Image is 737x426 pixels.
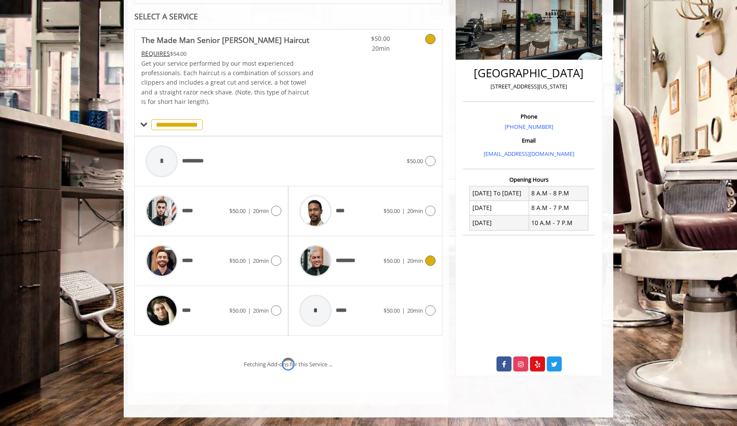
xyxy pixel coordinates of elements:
b: The Made Man Senior [PERSON_NAME] Haircut [141,34,309,46]
td: [DATE] [470,201,529,215]
span: 20min [407,307,423,314]
p: [STREET_ADDRESS][US_STATE] [465,82,593,91]
p: Get your service performed by our most experienced professionals. Each haircut is a combination o... [141,59,314,107]
span: | [248,207,251,215]
div: $54.00 [141,49,314,58]
td: [DATE] To [DATE] [470,186,529,201]
a: [EMAIL_ADDRESS][DOMAIN_NAME] [484,150,574,158]
span: 20min [339,44,390,53]
span: 20min [253,207,269,215]
span: | [248,257,251,265]
span: 20min [253,257,269,265]
div: Fetching Add-ons for this Service ... [244,360,332,369]
td: 8 A.M - 8 P.M [529,186,588,201]
span: | [402,307,405,314]
span: $50.00 [229,257,246,265]
td: [DATE] [470,216,529,230]
span: $50.00 [339,34,390,43]
a: [PHONE_NUMBER] [505,123,553,131]
td: 8 A.M - 7 P.M [529,201,588,215]
span: $50.00 [229,207,246,215]
td: 10 A.M - 7 P.M [529,216,588,230]
h3: Phone [465,113,593,119]
div: SELECT A SERVICE [134,12,442,21]
span: This service needs some Advance to be paid before we block your appointment [141,49,170,58]
span: | [248,307,251,314]
span: $50.00 [384,207,400,215]
h3: Email [465,137,593,143]
span: | [402,207,405,215]
span: $50.00 [384,257,400,265]
span: 20min [253,307,269,314]
span: $50.00 [229,307,246,314]
h3: Opening Hours [463,176,595,183]
span: | [402,257,405,265]
span: $50.00 [407,157,423,165]
span: $50.00 [384,307,400,314]
h2: [GEOGRAPHIC_DATA] [465,67,593,79]
span: 20min [407,207,423,215]
span: 20min [407,257,423,265]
